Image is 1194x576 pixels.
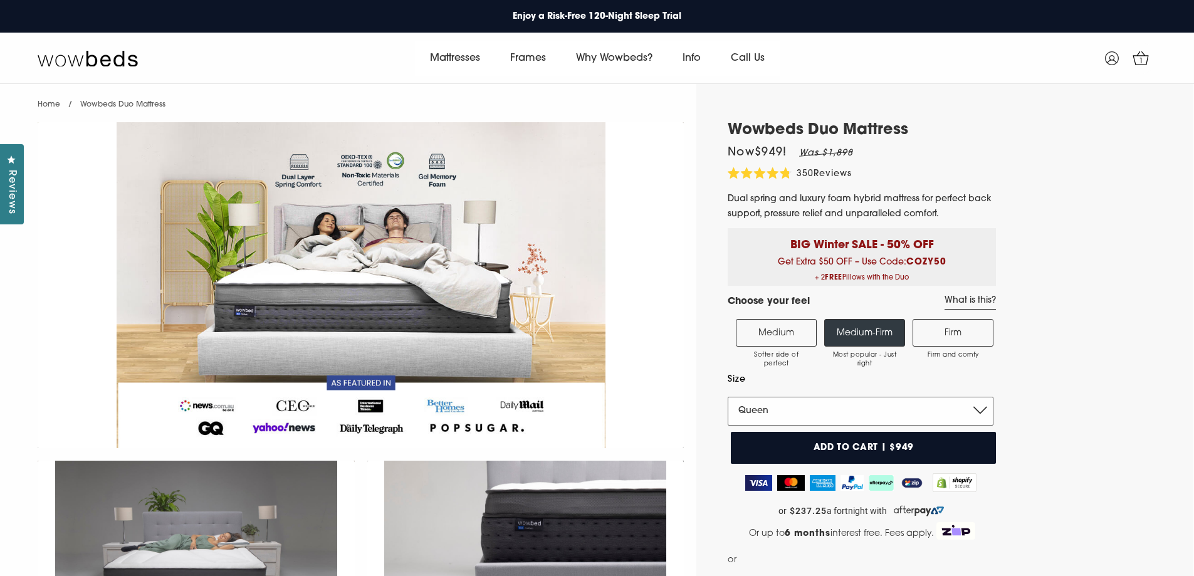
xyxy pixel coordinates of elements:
[831,351,898,369] span: Most popular - Just right
[728,167,852,182] div: 350Reviews
[799,149,853,158] em: Was $1,898
[913,319,993,347] label: Firm
[728,295,810,310] h4: Choose your feel
[745,475,772,491] img: Visa Logo
[936,522,975,540] img: Zip Logo
[743,351,810,369] span: Softer side of perfect
[1135,55,1148,68] span: 1
[737,228,987,254] p: BIG Winter SALE - 50% OFF
[945,295,996,310] a: What is this?
[778,506,787,516] span: or
[731,432,996,464] button: Add to cart | $949
[824,319,905,347] label: Medium-Firm
[728,147,787,159] span: Now $949 !
[740,552,995,572] iframe: PayPal Message 1
[785,529,831,538] strong: 6 months
[728,372,993,387] label: Size
[38,50,138,67] img: Wow Beds Logo
[827,506,887,516] span: a fortnight with
[737,258,987,286] span: Get Extra $50 OFF – Use Code:
[906,258,946,267] b: COZY50
[1125,43,1156,74] a: 1
[728,122,996,140] h1: Wowbeds Duo Mattress
[810,475,835,491] img: American Express Logo
[38,84,165,116] nav: breadcrumbs
[749,529,935,538] span: Or up to interest free. Fees apply.
[495,41,561,76] a: Frames
[728,194,992,219] span: Dual spring and luxury foam hybrid mattress for perfect back support, pressure relief and unparal...
[919,351,987,360] span: Firm and comfy
[728,501,996,520] a: or $237.25 a fortnight with
[736,319,817,347] label: Medium
[716,41,780,76] a: Call Us
[415,41,495,76] a: Mattresses
[561,41,668,76] a: Why Wowbeds?
[790,506,827,516] strong: $237.25
[728,552,737,568] span: or
[899,475,925,491] img: ZipPay Logo
[933,473,977,492] img: Shopify secure badge
[3,170,19,214] span: Reviews
[825,275,842,281] b: FREE
[80,101,165,108] span: Wowbeds Duo Mattress
[814,169,852,179] span: Reviews
[841,475,864,491] img: PayPal Logo
[668,41,716,76] a: Info
[797,169,814,179] span: 350
[777,475,805,491] img: MasterCard Logo
[737,270,987,286] span: + 2 Pillows with the Duo
[38,101,60,108] a: Home
[68,101,72,108] span: /
[869,475,894,491] img: AfterPay Logo
[506,4,688,29] a: Enjoy a Risk-Free 120-Night Sleep Trial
